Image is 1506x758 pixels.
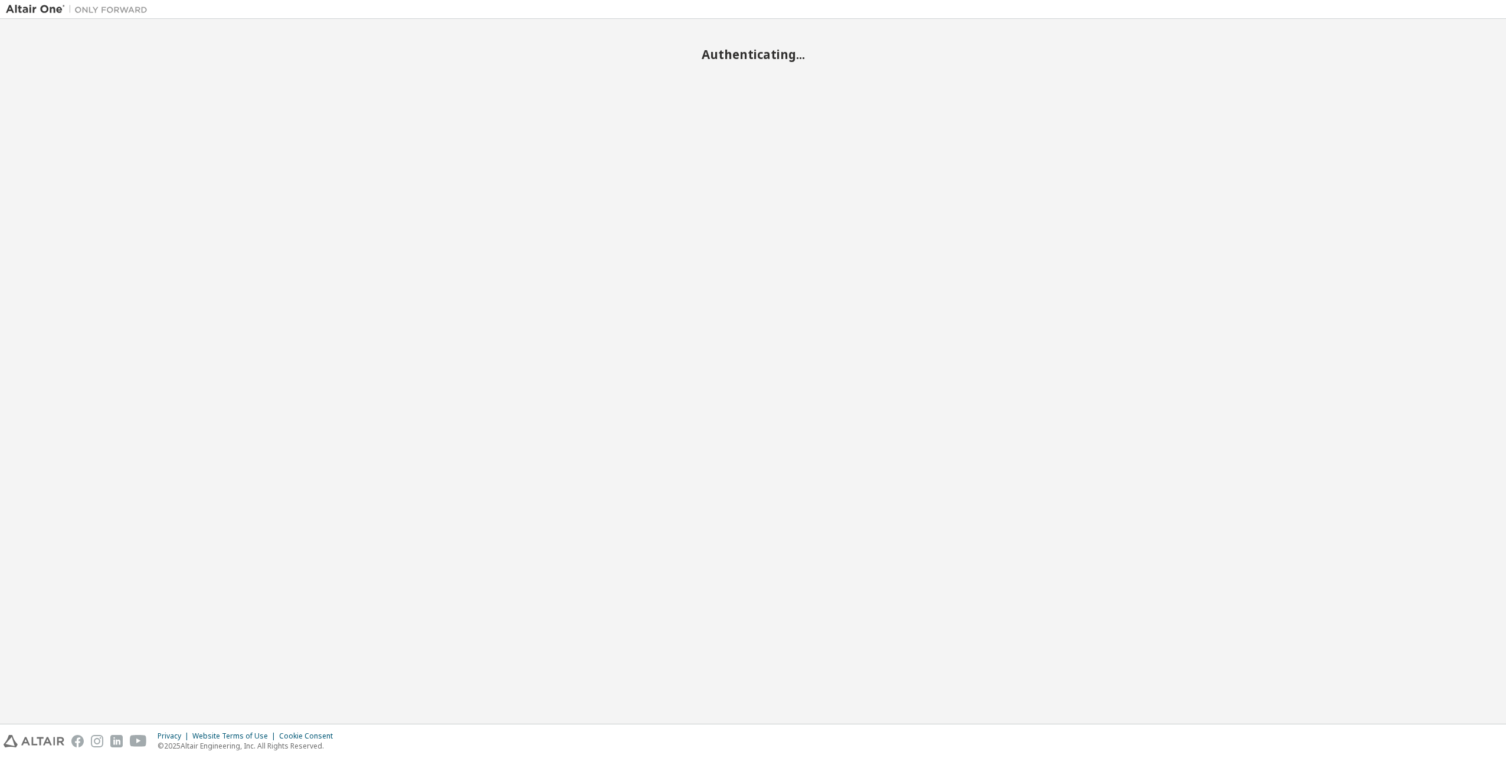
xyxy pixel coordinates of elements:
img: altair_logo.svg [4,735,64,747]
img: instagram.svg [91,735,103,747]
div: Cookie Consent [279,731,340,741]
img: facebook.svg [71,735,84,747]
img: youtube.svg [130,735,147,747]
div: Privacy [158,731,192,741]
img: Altair One [6,4,153,15]
p: © 2025 Altair Engineering, Inc. All Rights Reserved. [158,741,340,751]
img: linkedin.svg [110,735,123,747]
h2: Authenticating... [6,47,1500,62]
div: Website Terms of Use [192,731,279,741]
